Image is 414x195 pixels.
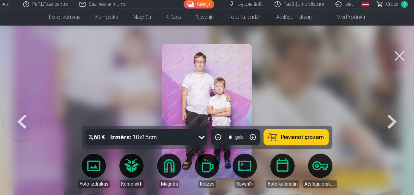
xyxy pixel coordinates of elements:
span: Grozs [386,1,398,8]
a: Atslēgu piekariņi [269,9,320,26]
span: 0 [401,1,408,8]
a: Magnēti [125,9,158,26]
div: Foto izdrukas [78,180,110,188]
div: gab. [235,134,244,141]
div: Krūzes [198,180,216,188]
a: Komplekti [88,9,125,26]
div: Foto kalendāri [266,180,299,188]
button: Pievienot grozam [264,129,329,145]
a: Krūzes [190,154,224,188]
a: Krūzes [158,9,189,26]
a: Foto izdrukas [42,9,88,26]
a: Visi produkti [320,9,372,26]
a: Foto izdrukas [77,154,111,188]
a: Atslēgu piekariņi [303,154,337,188]
div: Magnēti [160,180,179,188]
div: 10x15cm [111,129,157,145]
span: Pievienot grozam [281,134,324,140]
a: Foto kalendāri [265,154,300,188]
a: Magnēti [152,154,186,188]
div: Atslēgu piekariņi [303,180,337,188]
div: 3,60 € [86,129,108,145]
div: Komplekti [120,180,144,188]
a: Komplekti [114,154,149,188]
img: /fa1 [2,2,9,6]
a: Foto kalendāri [221,9,269,26]
div: Suvenīri [235,180,254,188]
a: Suvenīri [189,9,221,26]
strong: Izmērs : [111,133,132,141]
a: Suvenīri [228,154,262,188]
